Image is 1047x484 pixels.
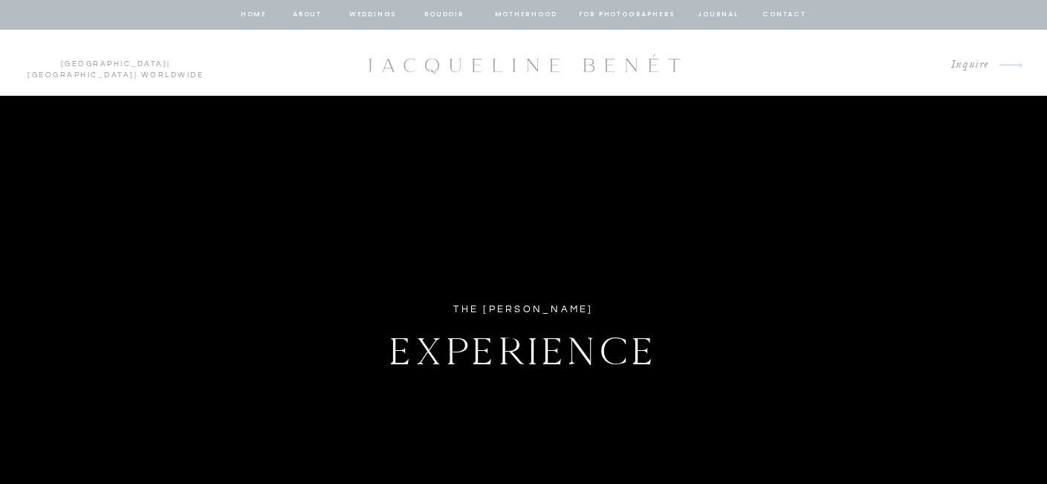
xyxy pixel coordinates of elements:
a: home [240,8,268,22]
a: Inquire [939,55,989,75]
a: [GEOGRAPHIC_DATA] [61,60,168,68]
a: about [292,8,323,22]
a: [GEOGRAPHIC_DATA] [27,71,134,79]
a: journal [696,8,742,22]
a: Motherhood [495,8,557,22]
h1: Experience [310,321,738,373]
div: The [PERSON_NAME] [403,301,645,318]
a: BOUDOIR [424,8,466,22]
p: | | Worldwide [21,59,210,68]
a: Weddings [348,8,398,22]
a: contact [761,8,808,22]
a: for photographers [579,8,675,22]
